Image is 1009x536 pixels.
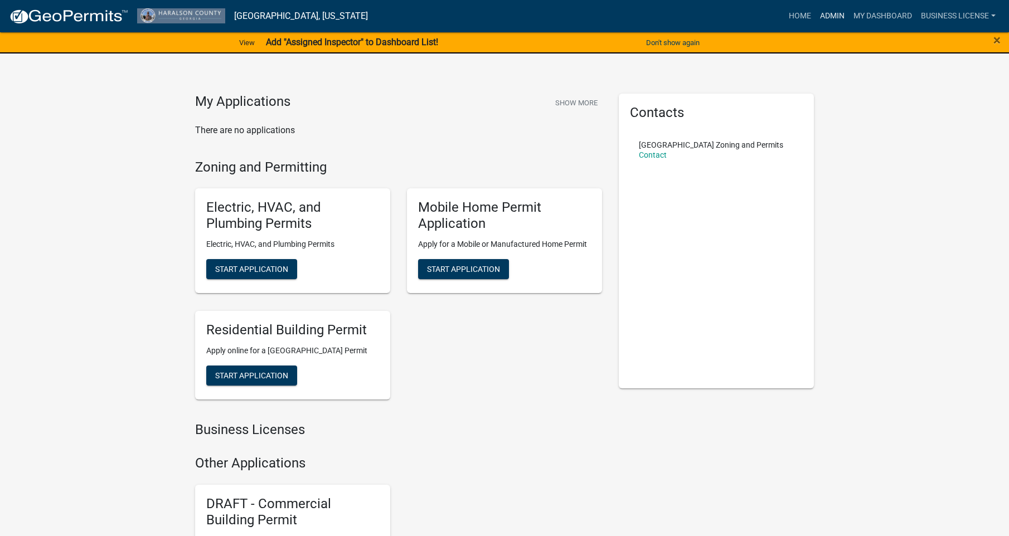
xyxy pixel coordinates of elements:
a: My Dashboard [849,6,916,27]
span: × [993,32,1001,48]
h5: Contacts [630,105,803,121]
h4: My Applications [195,94,290,110]
a: View [235,33,259,52]
button: Start Application [206,259,297,279]
p: Apply for a Mobile or Manufactured Home Permit [418,238,591,250]
a: BUSINESS LICENSE [916,6,1000,27]
h5: DRAFT - Commercial Building Permit [206,496,379,528]
img: Haralson County, Georgia [137,8,225,23]
button: Close [993,33,1001,47]
span: Start Application [215,264,288,273]
span: Start Application [427,264,500,273]
h5: Mobile Home Permit Application [418,199,591,232]
p: Apply online for a [GEOGRAPHIC_DATA] Permit [206,345,379,357]
button: Show More [551,94,602,112]
h4: Business Licenses [195,422,602,438]
a: [GEOGRAPHIC_DATA], [US_STATE] [234,7,368,26]
p: Electric, HVAC, and Plumbing Permits [206,238,379,250]
a: Contact [639,150,667,159]
a: Home [784,6,816,27]
button: Start Application [418,259,509,279]
button: Start Application [206,366,297,386]
p: There are no applications [195,124,602,137]
h5: Electric, HVAC, and Plumbing Permits [206,199,379,232]
p: [GEOGRAPHIC_DATA] Zoning and Permits [639,141,783,149]
a: Admin [816,6,849,27]
span: Start Application [215,371,288,379]
h5: Residential Building Permit [206,322,379,338]
h4: Other Applications [195,455,602,471]
h4: Zoning and Permitting [195,159,602,176]
strong: Add "Assigned Inspector" to Dashboard List! [266,37,438,47]
button: Don't show again [642,33,704,52]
